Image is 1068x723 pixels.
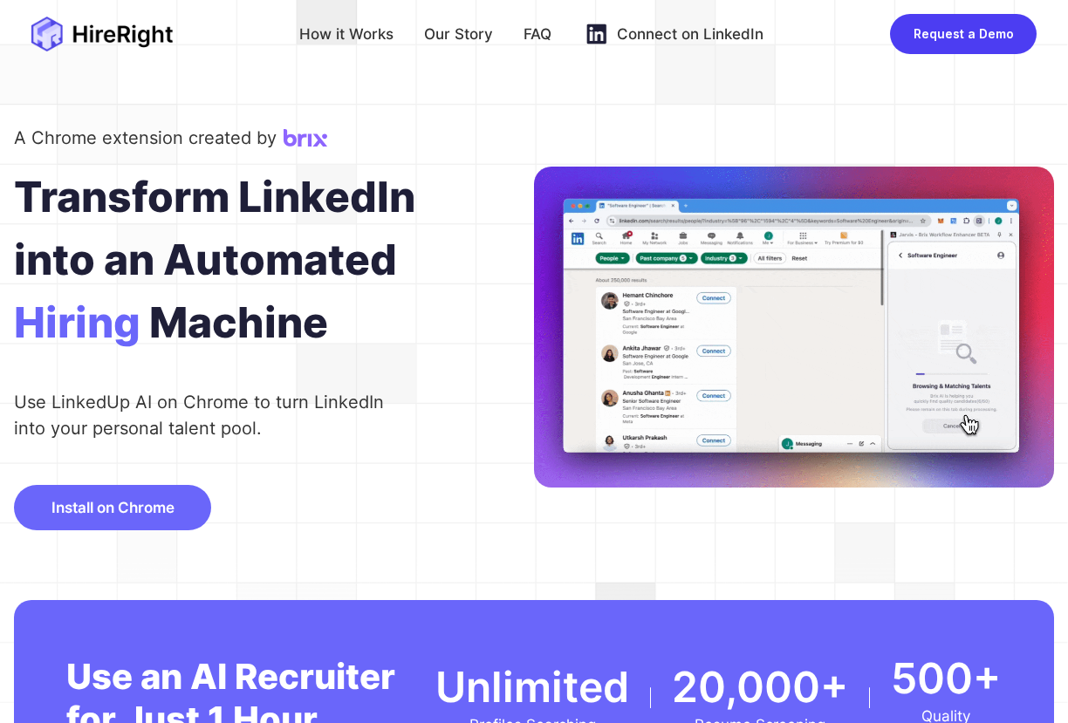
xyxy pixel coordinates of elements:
[424,20,493,48] div: Our Story
[149,291,328,354] span: Machine
[14,389,400,441] div: Use LinkedUp AI on Chrome to turn LinkedIn into your personal talent pool.
[299,20,394,48] div: How it Works
[14,291,140,354] span: Hiring
[617,20,763,48] div: Connect on LinkedIn
[890,14,1037,54] button: Request a Demo
[534,167,1054,488] img: bg
[14,166,534,228] div: Transform LinkedIn
[14,228,534,291] div: into an Automated
[51,499,175,516] span: Install on Chrome
[524,20,551,48] div: FAQ
[14,124,277,152] div: A Chrome extension created by
[284,129,327,147] img: Brix Logo
[582,20,610,48] img: linkedin
[435,661,629,713] div: Unlimited
[891,652,1001,704] div: 500+
[672,661,848,713] div: 20,000+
